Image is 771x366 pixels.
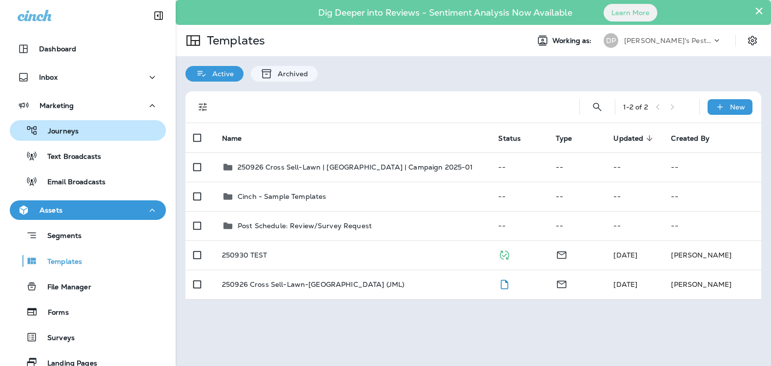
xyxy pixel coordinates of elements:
[40,206,62,214] p: Assets
[222,134,242,143] span: Name
[498,250,510,258] span: Published
[38,334,75,343] p: Surveys
[744,32,761,49] button: Settings
[556,134,572,143] span: Type
[238,193,326,200] p: Cinch - Sample Templates
[10,327,166,347] button: Surveys
[613,134,643,143] span: Updated
[10,276,166,297] button: File Manager
[238,163,473,171] p: 250926 Cross Sell-Lawn | [GEOGRAPHIC_DATA] | Campaign 2025-01
[663,182,761,211] td: --
[10,200,166,220] button: Assets
[40,102,74,109] p: Marketing
[10,120,166,141] button: Journeys
[671,134,709,143] span: Created By
[490,211,548,240] td: --
[498,134,533,143] span: Status
[39,45,76,53] p: Dashboard
[606,182,663,211] td: --
[490,152,548,182] td: --
[490,182,548,211] td: --
[604,4,657,22] button: Learn More
[498,134,521,143] span: Status
[10,225,166,246] button: Segments
[10,96,166,115] button: Marketing
[10,251,166,271] button: Templates
[238,222,372,230] p: Post Schedule: Review/Survey Request
[222,251,267,259] p: 250930 TEST
[498,279,510,288] span: Draft
[624,37,712,44] p: [PERSON_NAME]'s Pest Control
[613,280,637,289] span: Joyce Lee
[38,232,81,241] p: Segments
[222,280,405,288] p: 250926 Cross Sell-Lawn-[GEOGRAPHIC_DATA] (JML)
[38,152,101,162] p: Text Broadcasts
[548,211,606,240] td: --
[606,152,663,182] td: --
[222,134,255,143] span: Name
[290,11,601,14] p: Dig Deeper into Reviews - Sentiment Analysis Now Available
[207,70,234,78] p: Active
[548,152,606,182] td: --
[552,37,594,45] span: Working as:
[193,97,213,117] button: Filters
[604,33,618,48] div: DP
[38,178,105,187] p: Email Broadcasts
[10,146,166,166] button: Text Broadcasts
[754,3,764,19] button: Close
[203,33,265,48] p: Templates
[38,258,82,267] p: Templates
[38,283,91,292] p: File Manager
[556,250,568,258] span: Email
[10,39,166,59] button: Dashboard
[671,134,722,143] span: Created By
[38,127,79,136] p: Journeys
[38,308,69,318] p: Forms
[10,171,166,192] button: Email Broadcasts
[10,301,166,322] button: Forms
[613,134,656,143] span: Updated
[10,67,166,87] button: Inbox
[613,251,637,259] span: Joyce Lee
[623,103,648,111] div: 1 - 2 of 2
[548,182,606,211] td: --
[606,211,663,240] td: --
[588,97,607,117] button: Search Templates
[556,279,568,288] span: Email
[663,240,761,270] td: [PERSON_NAME]
[145,6,172,25] button: Collapse Sidebar
[663,152,761,182] td: --
[273,70,308,78] p: Archived
[663,211,761,240] td: --
[39,73,58,81] p: Inbox
[663,270,761,299] td: [PERSON_NAME]
[730,103,745,111] p: New
[556,134,585,143] span: Type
